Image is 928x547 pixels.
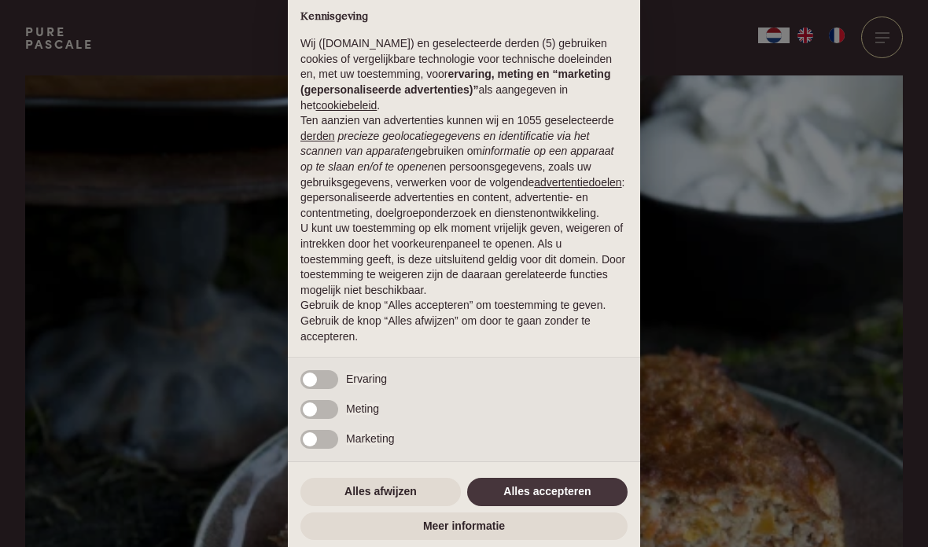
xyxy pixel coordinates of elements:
span: Marketing [346,432,394,445]
button: Alles accepteren [467,478,628,506]
p: Gebruik de knop “Alles accepteren” om toestemming te geven. Gebruik de knop “Alles afwijzen” om d... [300,298,628,344]
em: informatie op een apparaat op te slaan en/of te openen [300,145,614,173]
button: advertentiedoelen [534,175,621,191]
a: cookiebeleid [315,99,377,112]
button: Alles afwijzen [300,478,461,506]
p: Ten aanzien van advertenties kunnen wij en 1055 geselecteerde gebruiken om en persoonsgegevens, z... [300,113,628,221]
span: Meting [346,402,379,415]
h2: Kennisgeving [300,10,628,24]
span: Ervaring [346,373,387,385]
p: U kunt uw toestemming op elk moment vrijelijk geven, weigeren of intrekken door het voorkeurenpan... [300,221,628,298]
button: Meer informatie [300,512,628,541]
p: Wij ([DOMAIN_NAME]) en geselecteerde derden (5) gebruiken cookies of vergelijkbare technologie vo... [300,36,628,113]
button: derden [300,129,335,145]
strong: ervaring, meting en “marketing (gepersonaliseerde advertenties)” [300,68,610,96]
em: precieze geolocatiegegevens en identificatie via het scannen van apparaten [300,130,589,158]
